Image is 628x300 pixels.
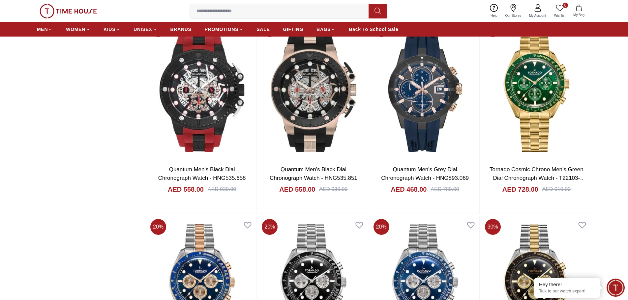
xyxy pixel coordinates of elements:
[552,13,568,18] span: Wishlist
[148,18,256,160] img: Quantum Men's Black Dial Chronograph Watch - HNG535.658
[371,18,479,160] img: Quantum Men's Grey Dial Chronograph Watch - HNG893.069
[490,166,585,189] a: Tornado Cosmic Chrono Men's Green Dial Chronograph Watch - T22103-GBGH
[431,185,459,193] div: AED 780.00
[482,18,591,160] img: Tornado Cosmic Chrono Men's Green Dial Chronograph Watch - T22103-GBGH
[66,26,85,33] span: WOMEN
[503,13,524,18] span: Our Stores
[607,279,625,297] div: Chat Widget
[349,26,398,33] span: Back To School Sale
[542,185,571,193] div: AED 910.00
[374,219,389,235] span: 20 %
[526,13,549,18] span: My Account
[485,219,501,235] span: 30 %
[391,185,427,194] h4: AED 468.00
[316,26,331,33] span: BAGS
[66,23,90,35] a: WOMEN
[270,166,357,181] a: Quantum Men's Black Dial Chronograph Watch - HNG535.851
[37,23,53,35] a: MEN
[279,185,315,194] h4: AED 558.00
[208,185,236,193] div: AED 930.00
[319,185,347,193] div: AED 930.00
[501,3,525,19] a: Our Stores
[539,281,595,288] div: Hey there!
[150,219,166,235] span: 20 %
[134,26,152,33] span: UNISEX
[170,26,192,33] span: BRANDS
[104,23,120,35] a: KIDS
[487,3,501,19] a: Help
[37,26,48,33] span: MEN
[563,3,568,8] span: 0
[256,26,270,33] span: SALE
[488,13,500,18] span: Help
[349,23,398,35] a: Back To School Sale
[170,23,192,35] a: BRANDS
[134,23,157,35] a: UNISEX
[283,23,303,35] a: GIFTING
[381,166,469,181] a: Quantum Men's Grey Dial Chronograph Watch - HNG893.069
[104,26,115,33] span: KIDS
[283,26,303,33] span: GIFTING
[168,185,204,194] h4: AED 558.00
[569,3,588,19] button: My Bag
[259,18,368,160] img: Quantum Men's Black Dial Chronograph Watch - HNG535.851
[158,166,246,181] a: Quantum Men's Black Dial Chronograph Watch - HNG535.658
[205,23,244,35] a: PROMOTIONS
[262,219,278,235] span: 20 %
[40,4,97,18] img: ...
[539,288,595,294] p: Talk to our watch expert!
[256,23,270,35] a: SALE
[205,26,239,33] span: PROMOTIONS
[571,13,587,17] span: My Bag
[502,185,538,194] h4: AED 728.00
[550,3,569,19] a: 0Wishlist
[316,23,336,35] a: BAGS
